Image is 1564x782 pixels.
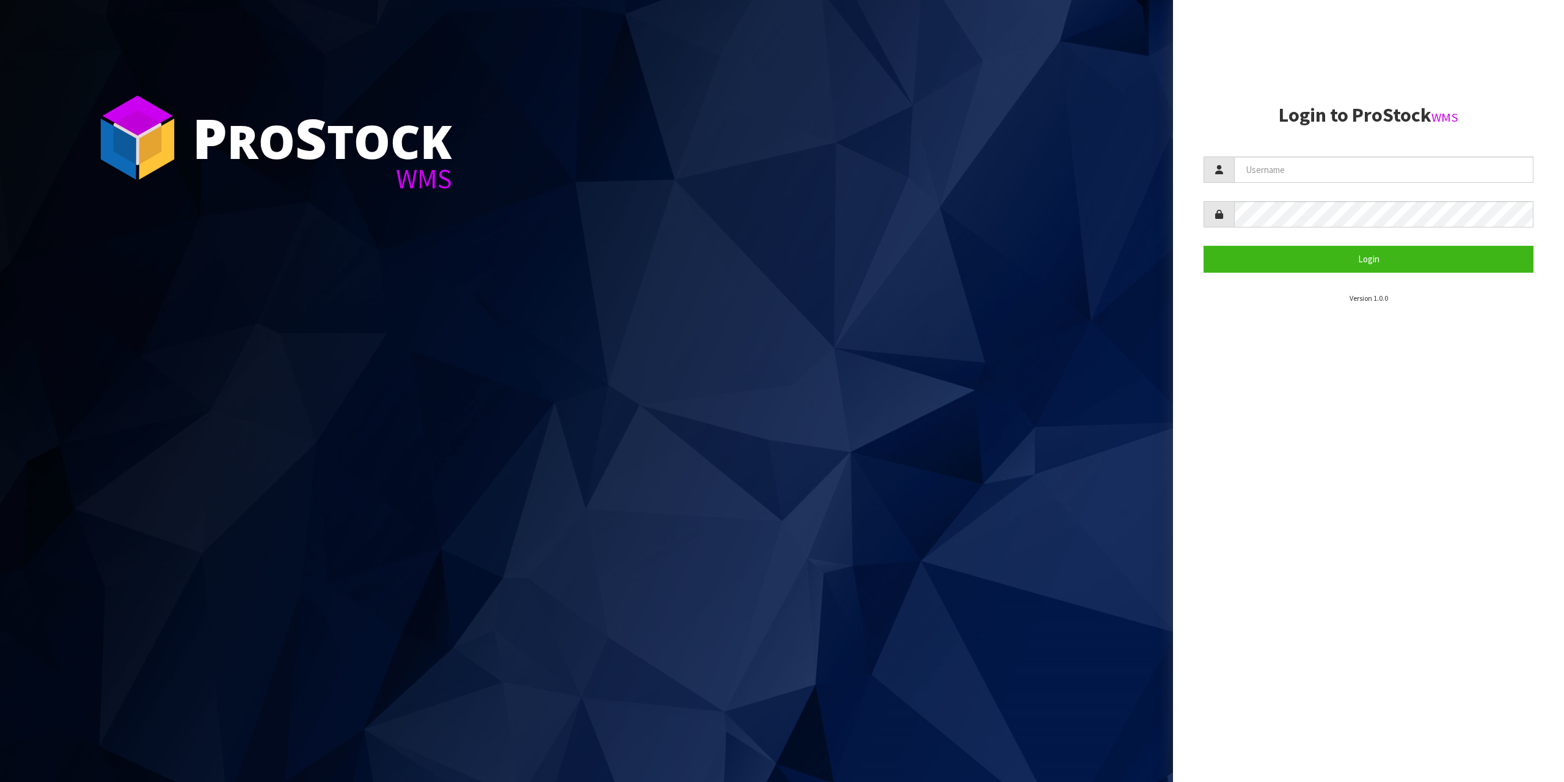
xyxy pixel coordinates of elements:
img: ProStock Cube [92,92,183,183]
div: ro tock [192,110,452,165]
div: WMS [192,165,452,193]
h2: Login to ProStock [1204,105,1533,126]
small: Version 1.0.0 [1350,293,1388,303]
span: S [295,100,327,175]
small: WMS [1431,109,1458,125]
span: P [192,100,227,175]
button: Login [1204,246,1533,272]
input: Username [1234,157,1533,183]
